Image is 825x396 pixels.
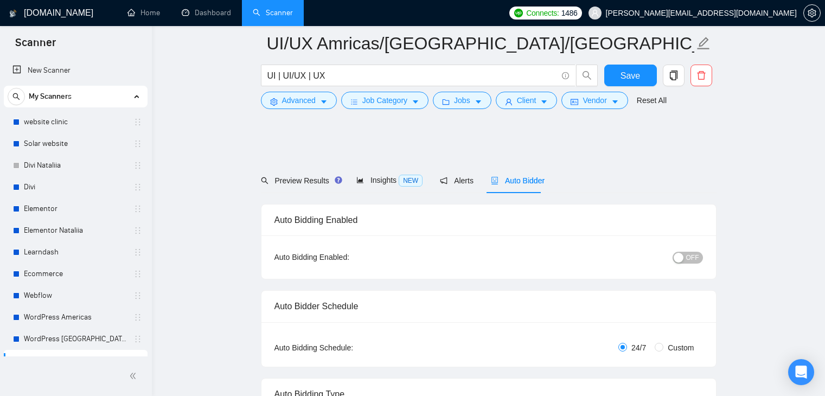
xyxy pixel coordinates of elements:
[591,9,599,17] span: user
[133,161,142,170] span: holder
[133,118,142,126] span: holder
[24,350,127,372] a: UI/UX Amricas/[GEOGRAPHIC_DATA]/[GEOGRAPHIC_DATA]
[24,133,127,155] a: Solar website
[505,98,513,106] span: user
[24,306,127,328] a: WordPress Americas
[475,98,482,106] span: caret-down
[491,176,545,185] span: Auto Bidder
[561,92,628,109] button: idcardVendorcaret-down
[576,65,598,86] button: search
[24,241,127,263] a: Learndash
[611,98,619,106] span: caret-down
[583,94,606,106] span: Vendor
[282,94,316,106] span: Advanced
[133,205,142,213] span: holder
[182,8,231,17] a: dashboardDashboard
[267,69,557,82] input: Search Freelance Jobs...
[442,98,450,106] span: folder
[517,94,536,106] span: Client
[526,7,559,19] span: Connects:
[261,176,339,185] span: Preview Results
[691,71,712,80] span: delete
[133,270,142,278] span: holder
[803,4,821,22] button: setting
[663,65,685,86] button: copy
[690,65,712,86] button: delete
[8,93,24,100] span: search
[261,177,268,184] span: search
[24,111,127,133] a: website clinic
[571,98,578,106] span: idcard
[627,342,650,354] span: 24/7
[9,5,17,22] img: logo
[562,72,569,79] span: info-circle
[496,92,558,109] button: userClientcaret-down
[24,285,127,306] a: Webflow
[803,9,821,17] a: setting
[127,8,160,17] a: homeHome
[274,251,417,263] div: Auto Bidding Enabled:
[253,8,293,17] a: searchScanner
[433,92,491,109] button: folderJobscaret-down
[696,36,711,50] span: edit
[788,359,814,385] div: Open Intercom Messenger
[320,98,328,106] span: caret-down
[356,176,423,184] span: Insights
[24,155,127,176] a: Divi Nataliia
[24,198,127,220] a: Elementor
[356,176,364,184] span: area-chart
[133,335,142,343] span: holder
[440,176,474,185] span: Alerts
[454,94,470,106] span: Jobs
[491,177,498,184] span: robot
[261,92,337,109] button: settingAdvancedcaret-down
[341,92,429,109] button: barsJob Categorycaret-down
[133,291,142,300] span: holder
[804,9,820,17] span: setting
[399,175,423,187] span: NEW
[663,342,698,354] span: Custom
[133,313,142,322] span: holder
[133,139,142,148] span: holder
[686,252,699,264] span: OFF
[12,60,139,81] a: New Scanner
[267,30,694,57] input: Scanner name...
[274,291,703,322] div: Auto Bidder Schedule
[24,220,127,241] a: Elementor Nataliia
[24,176,127,198] a: Divi
[29,86,72,107] span: My Scanners
[514,9,523,17] img: upwork-logo.png
[24,263,127,285] a: Ecommerce
[637,94,667,106] a: Reset All
[440,177,447,184] span: notification
[621,69,640,82] span: Save
[334,175,343,185] div: Tooltip anchor
[540,98,548,106] span: caret-down
[8,88,25,105] button: search
[350,98,358,106] span: bars
[270,98,278,106] span: setting
[362,94,407,106] span: Job Category
[274,205,703,235] div: Auto Bidding Enabled
[274,342,417,354] div: Auto Bidding Schedule:
[133,183,142,191] span: holder
[133,248,142,257] span: holder
[7,35,65,58] span: Scanner
[577,71,597,80] span: search
[663,71,684,80] span: copy
[604,65,657,86] button: Save
[4,60,148,81] li: New Scanner
[561,7,578,19] span: 1486
[133,226,142,235] span: holder
[129,371,140,381] span: double-left
[24,328,127,350] a: WordPress [GEOGRAPHIC_DATA]
[412,98,419,106] span: caret-down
